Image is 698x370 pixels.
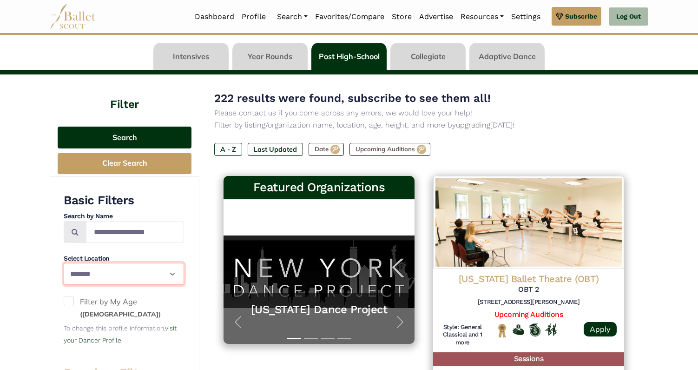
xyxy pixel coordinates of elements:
[214,107,633,119] p: Please contact us if you come across any errors, we would love your help!
[304,333,318,344] button: Slide 2
[584,322,617,336] a: Apply
[58,153,191,174] button: Clear Search
[529,323,540,336] img: Offers Scholarship
[311,7,388,27] a: Favorites/Compare
[415,7,457,27] a: Advertise
[388,7,415,27] a: Store
[248,143,303,156] label: Last Updated
[433,352,624,366] h5: Sessions
[494,310,563,319] a: Upcoming Auditions
[441,285,617,295] h5: OBT 2
[441,298,617,306] h6: [STREET_ADDRESS][PERSON_NAME]
[64,212,184,221] h4: Search by Name
[556,11,563,21] img: gem.svg
[64,296,184,320] label: Filter by My Age
[151,43,230,70] li: Intensives
[64,254,184,263] h4: Select Location
[64,324,177,344] small: To change this profile information,
[507,7,544,27] a: Settings
[80,310,161,318] small: ([DEMOGRAPHIC_DATA])
[441,273,617,285] h4: [US_STATE] Ballet Theatre (OBT)
[50,74,199,113] h4: Filter
[214,92,491,105] span: 222 results were found, subscribe to see them all!
[321,333,335,344] button: Slide 3
[214,119,633,131] p: Filter by listing/organization name, location, age, height, and more by [DATE]!
[389,43,468,70] li: Collegiate
[545,323,557,336] img: In Person
[552,7,601,26] a: Subscribe
[238,7,270,27] a: Profile
[287,333,301,344] button: Slide 1
[58,127,191,148] button: Search
[64,324,177,344] a: visit your Dancer Profile
[565,11,597,21] span: Subscribe
[214,143,242,156] label: A - Z
[191,7,238,27] a: Dashboard
[273,7,311,27] a: Search
[230,43,309,70] li: Year Rounds
[337,333,351,344] button: Slide 4
[309,143,344,156] label: Date
[441,323,485,347] h6: Style: General Classical and 1 more
[457,7,507,27] a: Resources
[609,7,648,26] a: Log Out
[349,143,430,156] label: Upcoming Auditions
[496,323,508,338] img: National
[433,176,624,269] img: Logo
[233,303,405,317] a: [US_STATE] Dance Project
[64,193,184,209] h3: Basic Filters
[456,121,490,129] a: upgrading
[231,180,407,195] h3: Featured Organizations
[86,221,184,243] input: Search by names...
[309,43,389,70] li: Post High-School
[513,324,524,335] img: Offers Financial Aid
[468,43,547,70] li: Adaptive Dance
